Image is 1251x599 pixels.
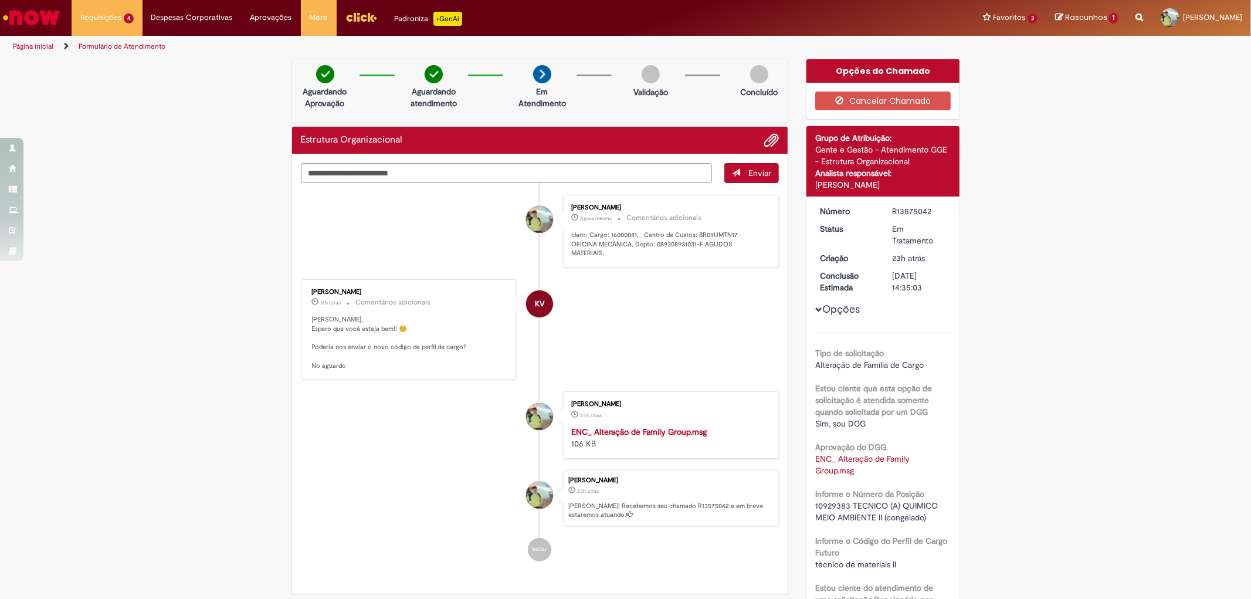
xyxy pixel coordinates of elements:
dt: Conclusão Estimada [811,270,883,293]
span: Enviar [748,168,771,178]
div: Gente e Gestão - Atendimento GGE - Estrutura Organizacional [815,144,951,167]
img: img-circle-grey.png [642,65,660,83]
div: [PERSON_NAME] [312,289,507,296]
span: Sim, sou DGG [815,418,866,429]
img: ServiceNow [1,6,62,29]
time: 29/09/2025 08:48:07 [577,488,599,495]
img: img-circle-grey.png [750,65,768,83]
span: 10929383 TECNICO (A) QUIMICO MEIO AMBIENTE II (congelado) [815,500,940,523]
textarea: Digite sua mensagem aqui... [301,163,713,183]
b: Aprovação do DGG. [815,442,888,452]
span: 23h atrás [892,253,925,263]
b: Estou ciente que esta opção de solicitação é atendida somente quando solicitada por um DGG [815,383,932,417]
div: [PERSON_NAME] [571,204,767,211]
small: Comentários adicionais [356,297,431,307]
ul: Trilhas de página [9,36,825,57]
small: Comentários adicionais [626,213,701,223]
div: Alexsandro Svizzero [526,482,553,509]
b: Informe o Número da Posição [815,489,924,499]
div: R13575042 [892,205,947,217]
span: 23h atrás [577,488,599,495]
time: 29/09/2025 08:47:00 [580,412,602,419]
span: técnico de materiais II [815,559,896,570]
span: 4 [124,13,134,23]
span: [PERSON_NAME] [1183,12,1242,22]
div: Grupo de Atribuição: [815,132,951,144]
dt: Criação [811,252,883,264]
button: Adicionar anexos [764,133,779,148]
img: click_logo_yellow_360x200.png [345,8,377,26]
button: Cancelar Chamado [815,92,951,110]
span: 3 [1028,13,1038,23]
span: Agora mesmo [580,215,612,222]
a: Página inicial [13,42,53,51]
span: More [310,12,328,23]
span: Rascunhos [1065,12,1107,23]
span: KV [535,290,544,318]
div: [DATE] 14:35:03 [892,270,947,293]
h2: Estrutura Organizacional Histórico de tíquete [301,135,403,145]
div: 29/09/2025 08:48:07 [892,252,947,264]
button: Enviar [724,163,779,183]
dt: Status [811,223,883,235]
a: Formulário de Atendimento [79,42,165,51]
p: claro: Cargo: 16000081, Centro de Custos: BR09UMTN17-OFICINA MECANICA, Depto: 089308931031-F AGUD... [571,231,767,258]
div: Alexsandro Svizzero [526,403,553,430]
div: 106 KB [571,426,767,449]
a: Download de ENC_ Alteração de Family Group.msg [815,454,912,476]
p: Em Atendimento [514,86,571,109]
div: [PERSON_NAME] [815,179,951,191]
div: Karine Vieira [526,290,553,317]
div: Padroniza [395,12,462,26]
p: [PERSON_NAME], Espero que você esteja bem!! 😊 Poderia nos enviar o novo código de perfil de cargo... [312,315,507,370]
img: arrow-next.png [533,65,551,83]
span: Requisições [80,12,121,23]
img: check-circle-green.png [316,65,334,83]
span: Despesas Corporativas [151,12,233,23]
span: Favoritos [994,12,1026,23]
time: 29/09/2025 16:24:57 [321,299,341,306]
p: +GenAi [433,12,462,26]
div: [PERSON_NAME] [568,477,772,484]
p: Concluído [740,86,778,98]
p: Validação [633,86,668,98]
div: Opções do Chamado [806,59,960,83]
b: Tipo de solicitação [815,348,884,358]
div: Alexsandro Svizzero [526,206,553,233]
b: Informe o Código do Perfil de Cargo Futuro [815,536,947,558]
ul: Histórico de tíquete [301,183,779,573]
div: Analista responsável: [815,167,951,179]
time: 29/09/2025 08:48:07 [892,253,925,263]
a: Rascunhos [1055,12,1118,23]
p: Aguardando Aprovação [297,86,354,109]
a: ENC_ Alteração de Family Group.msg [571,427,707,437]
div: [PERSON_NAME] [571,401,767,408]
span: 23h atrás [580,412,602,419]
p: Aguardando atendimento [405,86,462,109]
time: 30/09/2025 08:16:18 [580,215,612,222]
span: Aprovações [250,12,292,23]
span: 16h atrás [321,299,341,306]
li: Alexsandro Svizzero [301,471,779,527]
p: [PERSON_NAME]! Recebemos seu chamado R13575042 e em breve estaremos atuando. [568,502,772,520]
div: Em Tratamento [892,223,947,246]
span: 1 [1109,13,1118,23]
dt: Número [811,205,883,217]
span: Alteração de Família de Cargo [815,360,924,370]
img: check-circle-green.png [425,65,443,83]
